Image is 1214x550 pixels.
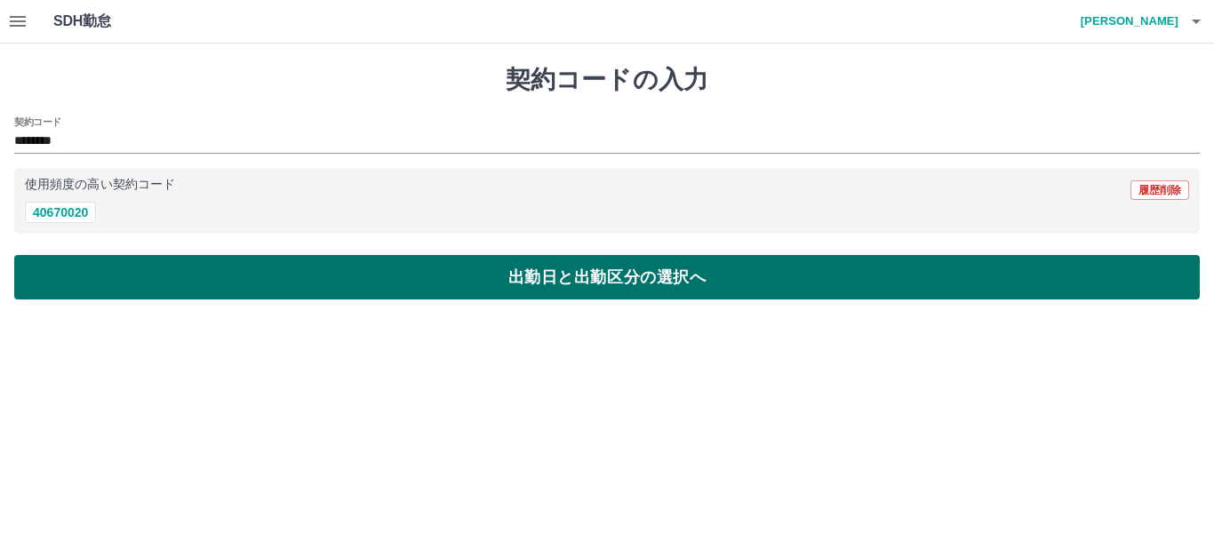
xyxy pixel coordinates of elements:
h2: 契約コード [14,115,61,129]
button: 40670020 [25,202,96,223]
p: 使用頻度の高い契約コード [25,179,175,191]
button: 出勤日と出勤区分の選択へ [14,255,1200,299]
button: 履歴削除 [1130,180,1189,200]
h1: 契約コードの入力 [14,65,1200,95]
